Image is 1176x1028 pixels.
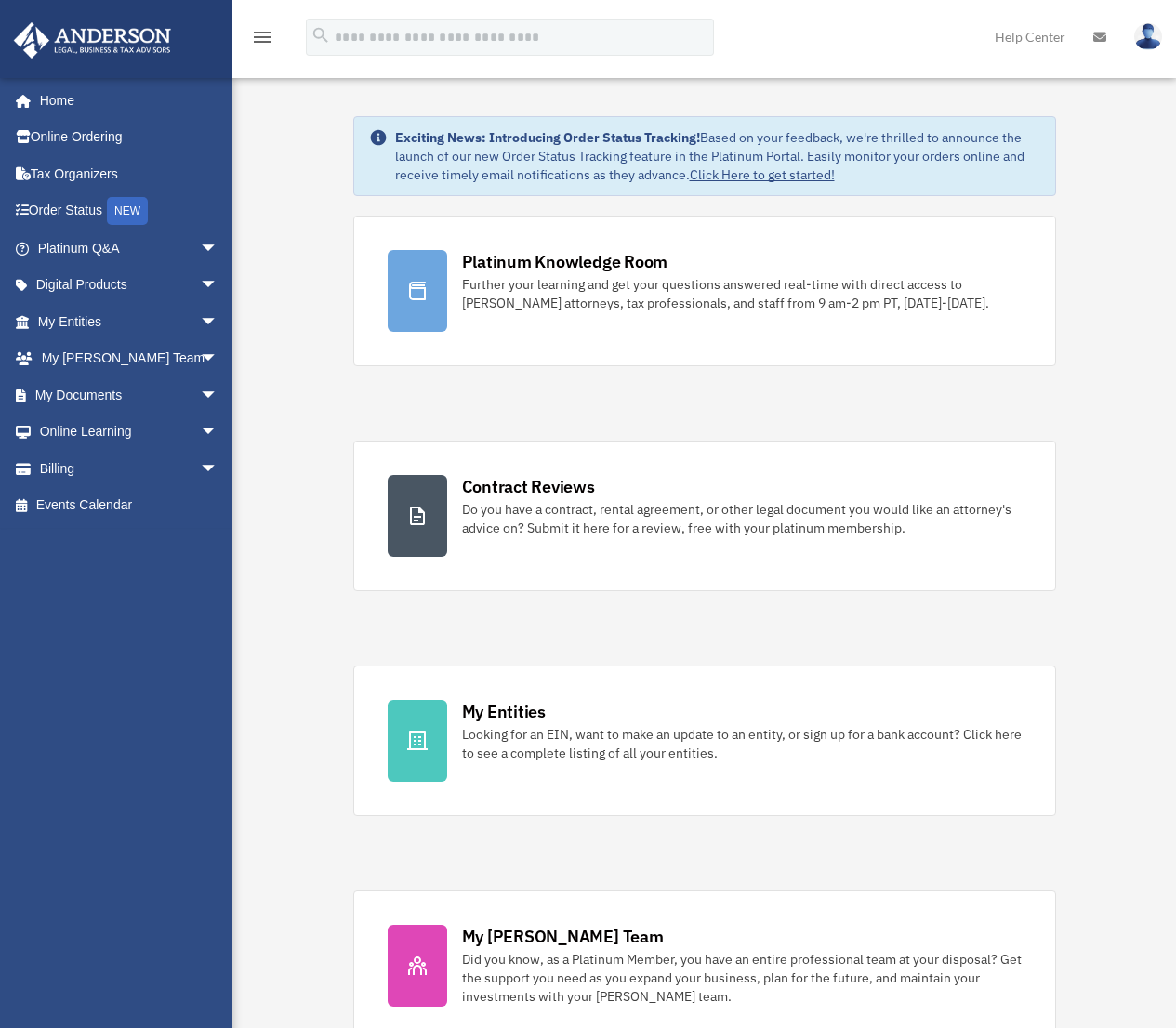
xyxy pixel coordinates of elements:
span: arrow_drop_down [200,414,237,452]
div: Platinum Knowledge Room [462,250,668,273]
a: Billingarrow_drop_down [13,450,246,487]
span: arrow_drop_down [200,340,237,378]
div: My [PERSON_NAME] Team [462,925,664,948]
a: Contract Reviews Do you have a contract, rental agreement, or other legal document you would like... [353,441,1056,591]
div: Contract Reviews [462,475,595,498]
div: Based on your feedback, we're thrilled to announce the launch of our new Order Status Tracking fe... [395,128,1040,184]
a: My Documentsarrow_drop_down [13,376,246,414]
a: Tax Organizers [13,155,246,192]
div: NEW [107,197,148,225]
a: Order StatusNEW [13,192,246,231]
a: menu [251,33,273,48]
span: arrow_drop_down [200,376,237,415]
div: Looking for an EIN, want to make an update to an entity, or sign up for a bank account? Click her... [462,725,1022,762]
img: Anderson Advisors Platinum Portal [8,22,177,59]
a: Online Ordering [13,119,246,156]
div: Further your learning and get your questions answered real-time with direct access to [PERSON_NAM... [462,275,1022,312]
a: My [PERSON_NAME] Teamarrow_drop_down [13,340,246,377]
a: Click Here to get started! [690,166,835,183]
div: Did you know, as a Platinum Member, you have an entire professional team at your disposal? Get th... [462,950,1022,1006]
a: Platinum Knowledge Room Further your learning and get your questions answered real-time with dire... [353,216,1056,366]
strong: Exciting News: Introducing Order Status Tracking! [395,129,700,146]
a: My Entitiesarrow_drop_down [13,303,246,340]
span: arrow_drop_down [200,230,237,268]
span: arrow_drop_down [200,267,237,305]
a: Digital Productsarrow_drop_down [13,267,246,304]
i: menu [251,26,273,48]
img: User Pic [1134,23,1162,50]
div: Do you have a contract, rental agreement, or other legal document you would like an attorney's ad... [462,500,1022,537]
a: Online Learningarrow_drop_down [13,414,246,451]
a: Home [13,82,237,119]
div: My Entities [462,700,546,723]
i: search [311,25,331,46]
a: Events Calendar [13,487,246,524]
a: Platinum Q&Aarrow_drop_down [13,230,246,267]
span: arrow_drop_down [200,303,237,341]
a: My Entities Looking for an EIN, want to make an update to an entity, or sign up for a bank accoun... [353,666,1056,816]
span: arrow_drop_down [200,450,237,488]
